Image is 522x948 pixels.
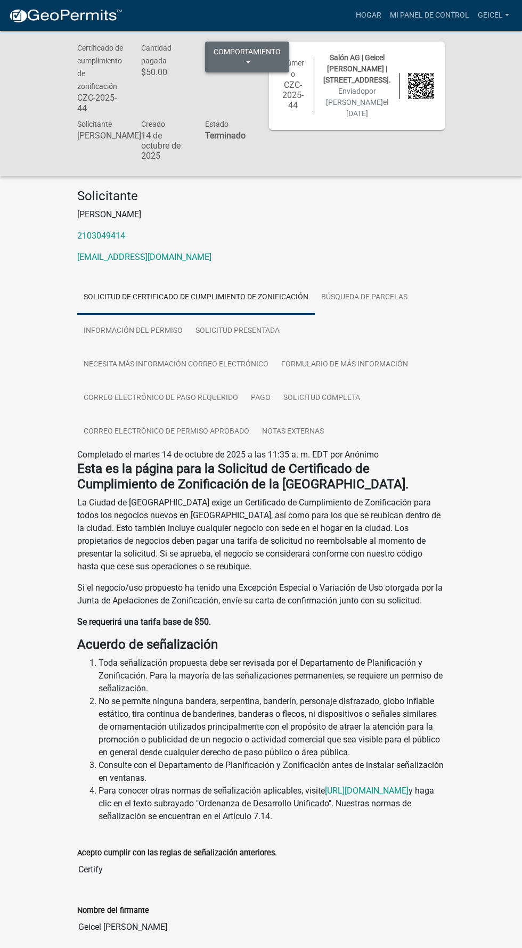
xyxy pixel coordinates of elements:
font: CZC-2025-44 [77,93,117,113]
font: Completado el martes 14 de octubre de 2025 a las 11:35 a. m. EDT por Anónimo [77,450,379,460]
font: Solicitante [77,120,112,128]
button: Comportamiento [205,42,289,72]
font: No se permite ninguna bandera, serpentina, banderín, personaje disfrazado, globo inflable estátic... [99,696,440,757]
font: Acuerdo de señalización [77,637,218,652]
font: Mi panel de control [390,11,469,19]
font: Para conocer otras normas de señalización aplicables, visite [99,786,325,796]
font: Solicitud completa [283,393,360,402]
font: Hogar [356,11,381,19]
a: 2103049414 [77,231,125,241]
font: Correo electrónico de pago requerido [84,393,238,402]
font: Creado [141,120,165,128]
font: [PERSON_NAME] [77,130,141,141]
font: Estado [205,120,229,128]
font: Geicel [478,11,503,19]
img: Código QR [408,73,434,99]
a: Mi panel de control [386,5,474,26]
font: Toda señalización propuesta debe ser revisada por el Departamento de Planificación y Zonificación... [99,658,443,693]
font: Solicitud de Certificado de Cumplimiento de Zonificación [84,292,308,301]
font: y haga clic en el texto subrayado "Ordenanza de Desarrollo Unificado". Nuestras normas de señaliz... [99,786,434,821]
font: Solicitud presentada [195,326,280,334]
font: Comportamiento [214,47,281,56]
a: [EMAIL_ADDRESS][DOMAIN_NAME] [77,252,211,262]
a: Geicel [474,5,513,26]
font: Se requerirá una tarifa base de $50. [77,617,211,627]
font: Búsqueda de parcelas [321,292,407,301]
font: Salón AG | Geicel [PERSON_NAME] | [STREET_ADDRESS]. [323,53,391,84]
font: Información del permiso [84,326,183,334]
a: Hogar [352,5,386,26]
font: Pago [251,393,271,402]
font: Enviado [338,87,365,95]
font: Nombre del firmante [77,906,149,915]
font: Formulario de más información [281,359,408,368]
font: Consulte con el Departamento de Planificación y Zonificación antes de instalar señalización en ve... [99,760,444,783]
a: [URL][DOMAIN_NAME] [325,786,409,796]
font: La Ciudad de [GEOGRAPHIC_DATA] exige un Certificado de Cumplimiento de Zonificación para todos lo... [77,497,441,571]
font: Cantidad pagada [141,44,172,65]
font: Certificado de cumplimiento de zonificación [77,44,123,91]
font: Necesita más información Correo electrónico [84,359,268,368]
font: [PERSON_NAME] [77,209,141,219]
font: Terminado [205,130,246,141]
font: Correo electrónico de permiso aprobado [84,427,249,435]
font: Notas externas [262,427,324,435]
font: Solicitante [77,189,138,203]
font: Número [282,59,304,78]
font: Si el negocio/uso propuesto ha tenido una Excepción Especial o Variación de Uso otorgada por la J... [77,583,443,606]
font: CZC-2025-44 [282,80,304,110]
font: $50.00 [141,67,167,77]
font: 14 de octubre de 2025 [141,130,181,161]
font: Esta es la página para la Solicitud de Certificado de Cumplimiento de Zonificación de la [GEOGRAP... [77,461,409,492]
font: Acepto cumplir con las reglas de señalización anteriores. [77,848,277,857]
